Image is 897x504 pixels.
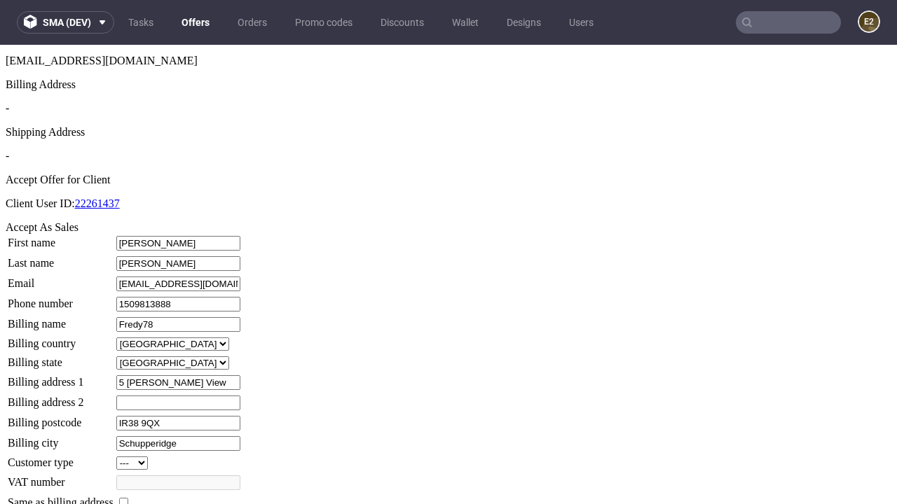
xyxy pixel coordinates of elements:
[7,411,114,426] td: Customer type
[444,11,487,34] a: Wallet
[7,391,114,407] td: Billing city
[6,57,9,69] span: -
[372,11,432,34] a: Discounts
[6,81,891,94] div: Shipping Address
[7,251,114,267] td: Phone number
[7,350,114,366] td: Billing address 2
[7,311,114,325] td: Billing state
[7,272,114,288] td: Billing name
[561,11,602,34] a: Users
[229,11,275,34] a: Orders
[6,105,9,117] span: -
[7,330,114,346] td: Billing address 1
[43,17,91,27] span: sma (dev)
[6,129,891,141] div: Accept Offer for Client
[7,190,114,206] td: First name
[7,231,114,247] td: Email
[120,11,162,34] a: Tasks
[6,34,891,46] div: Billing Address
[287,11,361,34] a: Promo codes
[7,292,114,307] td: Billing country
[17,11,114,34] button: sma (dev)
[7,450,114,465] td: Same as billing address
[6,176,891,189] div: Accept As Sales
[6,153,891,165] p: Client User ID:
[7,370,114,386] td: Billing postcode
[75,153,120,164] a: 22261437
[7,430,114,446] td: VAT number
[6,10,198,22] span: [EMAIL_ADDRESS][DOMAIN_NAME]
[7,211,114,227] td: Last name
[859,12,879,31] figcaption: e2
[498,11,549,34] a: Designs
[173,11,218,34] a: Offers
